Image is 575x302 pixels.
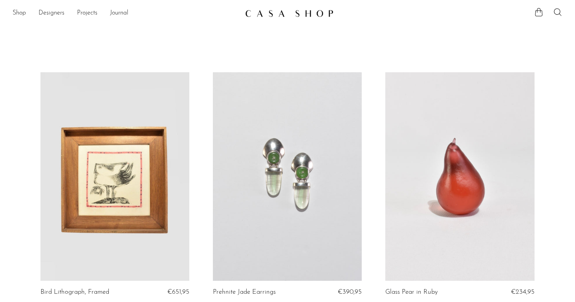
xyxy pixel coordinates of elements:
[167,289,189,295] span: €651,95
[338,289,362,295] span: €390,95
[385,289,438,296] a: Glass Pear in Ruby
[213,289,276,296] a: Prehnite Jade Earrings
[38,8,64,18] a: Designers
[40,289,109,296] a: Bird Lithograph, Framed
[77,8,97,18] a: Projects
[110,8,128,18] a: Journal
[13,7,239,20] ul: NEW HEADER MENU
[13,8,26,18] a: Shop
[511,289,535,295] span: €234,95
[13,7,239,20] nav: Desktop navigation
